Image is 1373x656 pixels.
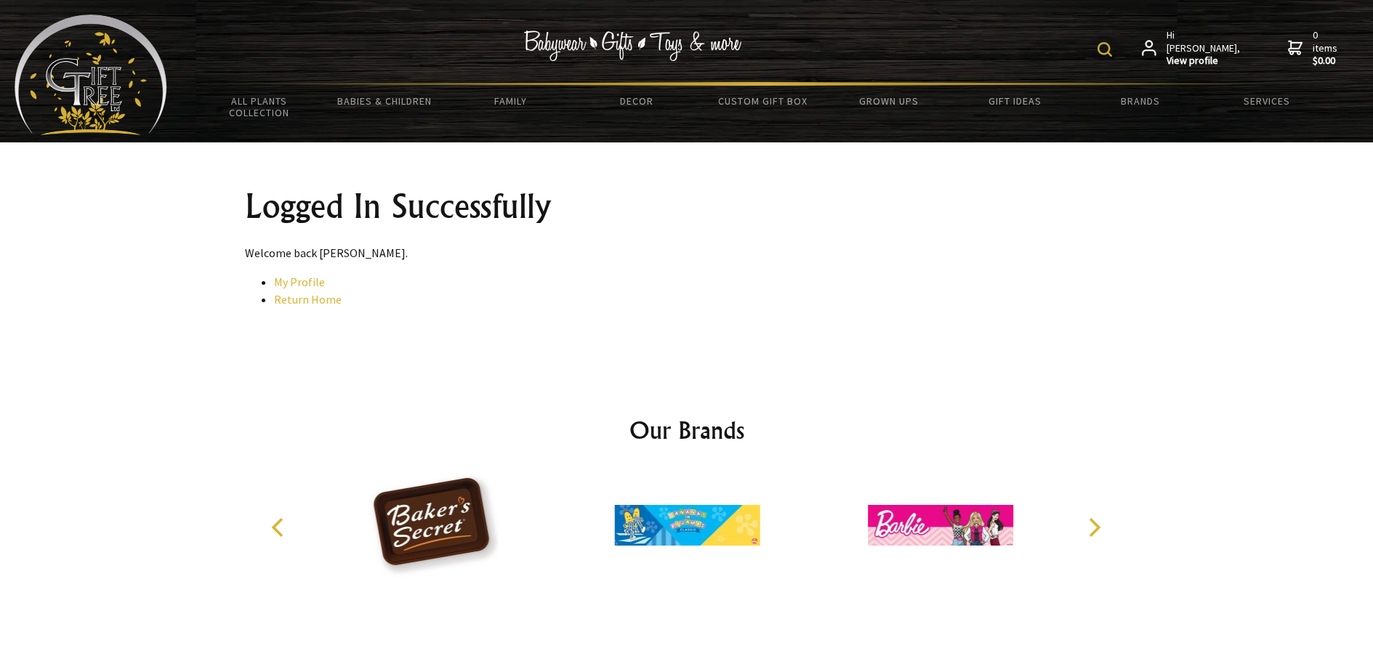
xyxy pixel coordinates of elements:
[1167,29,1241,68] span: Hi [PERSON_NAME],
[1078,86,1204,116] a: Brands
[245,189,1129,224] h1: Logged In Successfully
[826,86,951,116] a: Grown Ups
[1288,29,1340,68] a: 0 items$0.00
[1313,54,1340,68] strong: $0.00
[322,86,448,116] a: Babies & Children
[245,244,1129,262] p: Welcome back [PERSON_NAME].
[1204,86,1329,116] a: Services
[274,275,325,289] a: My Profile
[700,86,826,116] a: Custom Gift Box
[448,86,573,116] a: Family
[868,471,1013,580] img: Barbie
[1078,511,1110,543] button: Next
[361,471,507,580] img: Baker's Secret
[196,86,322,128] a: All Plants Collection
[523,31,741,61] img: Babywear - Gifts - Toys & more
[1313,28,1340,68] span: 0 items
[15,15,167,135] img: Babyware - Gifts - Toys and more...
[573,86,699,116] a: Decor
[1167,54,1241,68] strong: View profile
[614,471,760,580] img: Bananas in Pyjamas
[951,86,1077,116] a: Gift Ideas
[257,413,1117,448] h2: Our Brands
[274,292,342,307] a: Return Home
[1098,42,1112,57] img: product search
[264,511,296,543] button: Previous
[1142,29,1241,68] a: Hi [PERSON_NAME],View profile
